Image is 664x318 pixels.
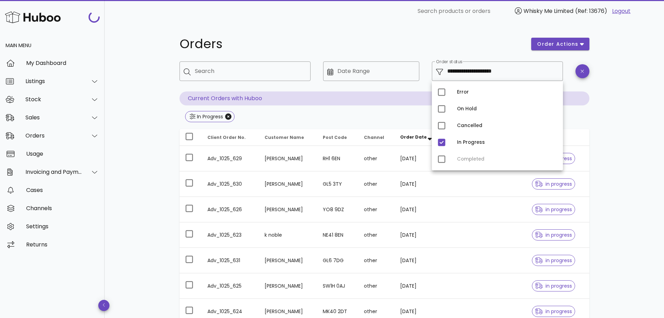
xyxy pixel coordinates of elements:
span: Whisky Me Limited [524,7,573,15]
span: in progress [535,232,572,237]
td: [PERSON_NAME] [259,248,318,273]
td: YO8 9DZ [317,197,358,222]
span: Customer Name [265,134,304,140]
p: Current Orders with Huboo [180,91,589,105]
td: Adv_1025_630 [202,171,259,197]
td: [PERSON_NAME] [259,273,318,299]
img: Huboo Logo [5,10,61,25]
span: in progress [535,283,572,288]
td: Adv_1025_629 [202,146,259,171]
span: Client Order No. [207,134,246,140]
span: Channel [364,134,384,140]
div: Listings [25,78,82,84]
td: [DATE] [395,222,445,248]
div: Usage [26,150,99,157]
td: [DATE] [395,197,445,222]
div: On Hold [457,106,557,112]
td: [DATE] [395,273,445,299]
span: Post Code [323,134,347,140]
h1: Orders [180,38,523,50]
div: Invoicing and Payments [25,169,82,175]
th: Channel [358,129,395,146]
span: in progress [535,207,572,212]
td: NE41 8EN [317,222,358,248]
div: Orders [25,132,82,139]
td: Adv_1025_626 [202,197,259,222]
td: [DATE] [395,146,445,171]
td: other [358,248,395,273]
span: Order Date [400,134,427,140]
div: My Dashboard [26,60,99,66]
td: [PERSON_NAME] [259,146,318,171]
td: GL5 3TY [317,171,358,197]
span: in progress [535,309,572,314]
td: Adv_1025_631 [202,248,259,273]
div: In Progress [196,113,223,120]
td: Adv_1025_625 [202,273,259,299]
td: SW1H 0AJ [317,273,358,299]
td: other [358,146,395,171]
th: Client Order No. [202,129,259,146]
span: in progress [535,258,572,263]
th: Customer Name [259,129,318,146]
td: GL6 7DG [317,248,358,273]
th: Order Date: Sorted descending. Activate to remove sorting. [395,129,445,146]
div: Stock [25,96,82,103]
td: other [358,222,395,248]
button: Close [225,113,231,120]
td: [DATE] [395,171,445,197]
div: Returns [26,241,99,248]
a: Logout [612,7,631,15]
td: other [358,197,395,222]
span: order actions [537,40,579,48]
label: Order status [436,59,462,65]
td: RH1 6EN [317,146,358,171]
div: Channels [26,205,99,212]
div: Cancelled [457,123,557,128]
td: [PERSON_NAME] [259,171,318,197]
span: in progress [535,182,572,186]
div: In Progress [457,140,557,145]
td: other [358,171,395,197]
div: Sales [25,114,82,121]
td: other [358,273,395,299]
button: order actions [531,38,589,50]
div: Cases [26,187,99,193]
div: Settings [26,223,99,230]
td: Adv_1025_623 [202,222,259,248]
td: [DATE] [395,248,445,273]
td: [PERSON_NAME] [259,197,318,222]
th: Post Code [317,129,358,146]
td: k noble [259,222,318,248]
div: Error [457,89,557,95]
span: (Ref: 13676) [575,7,607,15]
